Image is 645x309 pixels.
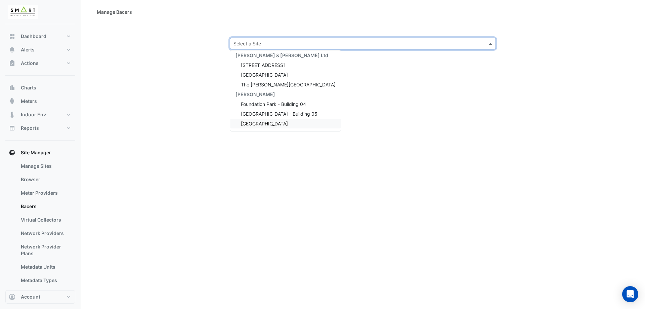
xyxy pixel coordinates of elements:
[21,46,35,53] span: Alerts
[21,125,39,131] span: Reports
[5,30,75,43] button: Dashboard
[5,290,75,304] button: Account
[15,287,75,301] a: Metadata
[241,62,285,68] span: [STREET_ADDRESS]
[15,274,75,287] a: Metadata Types
[21,111,46,118] span: Indoor Env
[15,200,75,213] a: Bacers
[9,111,15,118] app-icon: Indoor Env
[241,111,317,117] span: [GEOGRAPHIC_DATA] - Building 05
[5,108,75,121] button: Indoor Env
[9,46,15,53] app-icon: Alerts
[21,33,46,40] span: Dashboard
[15,240,75,260] a: Network Provider Plans
[15,173,75,186] a: Browser
[9,33,15,40] app-icon: Dashboard
[235,91,275,97] span: [PERSON_NAME]
[241,72,288,78] span: [GEOGRAPHIC_DATA]
[5,43,75,56] button: Alerts
[21,149,51,156] span: Site Manager
[15,213,75,227] a: Virtual Collectors
[9,149,15,156] app-icon: Site Manager
[9,125,15,131] app-icon: Reports
[235,52,328,58] span: [PERSON_NAME] & [PERSON_NAME] Ltd
[15,159,75,173] a: Manage Sites
[241,121,288,126] span: [GEOGRAPHIC_DATA]
[9,60,15,67] app-icon: Actions
[622,286,638,302] div: Open Intercom Messenger
[21,294,40,300] span: Account
[97,8,132,15] div: Manage Bacers
[5,94,75,108] button: Meters
[5,146,75,159] button: Site Manager
[230,50,341,131] ng-dropdown-panel: Options list
[5,56,75,70] button: Actions
[15,227,75,240] a: Network Providers
[21,84,36,91] span: Charts
[5,121,75,135] button: Reports
[241,101,306,107] span: Foundation Park - Building 04
[8,5,38,19] img: Company Logo
[21,98,37,105] span: Meters
[9,84,15,91] app-icon: Charts
[15,260,75,274] a: Metadata Units
[15,186,75,200] a: Meter Providers
[21,60,39,67] span: Actions
[5,81,75,94] button: Charts
[9,98,15,105] app-icon: Meters
[241,82,336,87] span: The [PERSON_NAME][GEOGRAPHIC_DATA]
